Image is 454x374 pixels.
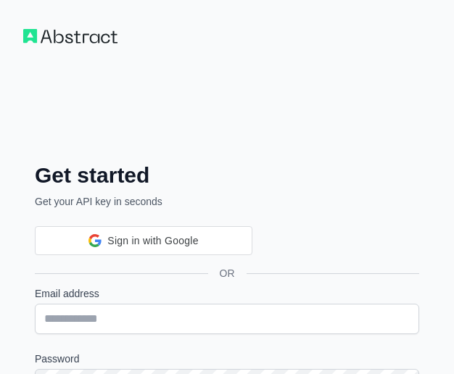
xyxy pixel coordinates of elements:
span: Sign in with Google [107,233,198,249]
h2: Get started [35,162,419,188]
label: Email address [35,286,419,301]
div: Sign in with Google [35,226,252,255]
img: Workflow [23,29,117,43]
label: Password [35,352,419,366]
p: Get your API key in seconds [35,194,419,209]
span: OR [208,266,247,280]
